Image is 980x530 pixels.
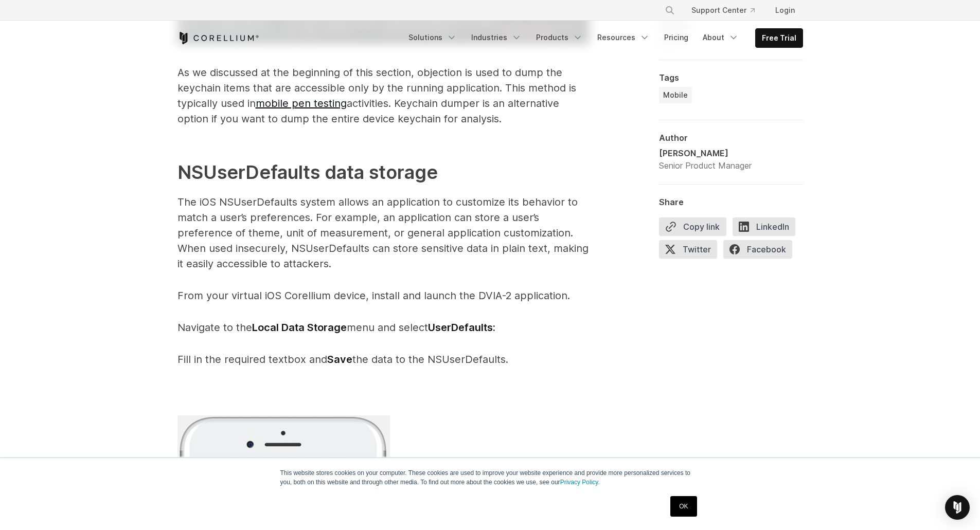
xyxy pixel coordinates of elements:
[177,158,589,186] h2: NSUserDefaults data storage
[530,28,589,47] a: Products
[945,495,970,520] div: Open Intercom Messenger
[402,28,803,48] div: Navigation Menu
[659,133,803,143] div: Author
[659,159,752,172] div: Senior Product Manager
[659,87,692,103] a: Mobile
[256,97,347,109] a: mobile pen testing
[177,320,589,335] p: Navigate to the menu and select
[658,28,694,47] a: Pricing
[177,352,589,367] p: Fill in the required textbox and the data to the NSUserDefaults.
[177,32,259,44] a: Corellium Home
[327,353,352,365] strong: Save
[591,28,656,47] a: Resources
[659,240,723,263] a: Twitter
[659,147,752,159] div: [PERSON_NAME]
[659,72,803,83] div: Tags
[177,194,589,271] p: The iOS NSUserDefaults system allows an application to customize its behavior to match a user’s p...
[659,217,726,236] button: Copy link
[177,288,589,303] p: From your virtual iOS Corellium device, install and launch the DVIA-2 application.
[661,1,679,20] button: Search
[767,1,803,20] a: Login
[756,29,803,47] a: Free Trial
[733,217,801,240] a: LinkedIn
[659,240,717,259] span: Twitter
[465,28,528,47] a: Industries
[252,321,347,334] strong: Local Data Storage
[697,28,745,47] a: About
[670,496,697,517] a: OK
[659,197,803,207] div: Share
[402,28,463,47] a: Solutions
[733,217,795,236] span: LinkedIn
[428,321,495,334] strong: UserDefaults:
[683,1,763,20] a: Support Center
[280,468,700,487] p: This website stores cookies on your computer. These cookies are used to improve your website expe...
[723,240,798,263] a: Facebook
[723,240,792,259] span: Facebook
[177,65,589,142] p: As we discussed at the beginning of this section, objection is used to dump the keychain items th...
[652,1,803,20] div: Navigation Menu
[663,90,688,100] span: Mobile
[560,479,600,486] a: Privacy Policy.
